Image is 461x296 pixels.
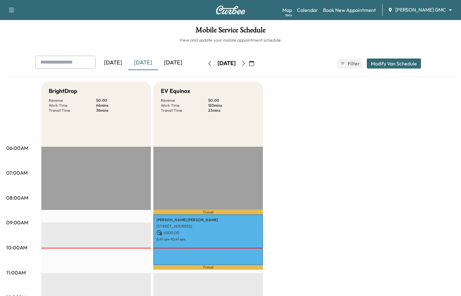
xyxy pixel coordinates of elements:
[6,37,455,43] h6: View and update your mobile appointment schedule.
[395,6,446,13] span: [PERSON_NAME] GMC
[208,103,255,108] p: 120 mins
[96,98,143,103] p: $ 0.00
[285,13,292,18] div: Beta
[348,60,359,67] span: Filter
[49,108,96,113] p: Transit Time
[156,230,260,236] p: USD 0.00
[156,217,260,222] p: [PERSON_NAME] [PERSON_NAME]
[297,6,318,14] a: Calendar
[208,98,255,103] p: $ 0.00
[49,87,77,95] h5: BrightDrop
[153,210,263,214] p: Travel
[6,26,455,37] h1: Mobile Service Schedule
[367,59,421,69] button: Modify Van Schedule
[282,6,292,14] a: MapBeta
[161,98,208,103] p: Revenue
[96,108,143,113] p: 38 mins
[96,103,143,108] p: 66 mins
[161,103,208,108] p: Work Time
[6,169,28,176] p: 07:00AM
[337,59,362,69] button: Filter
[208,108,255,113] p: 23 mins
[98,56,128,70] div: [DATE]
[218,59,236,67] div: [DATE]
[49,103,96,108] p: Work Time
[161,108,208,113] p: Transit Time
[158,56,188,70] div: [DATE]
[128,56,158,70] div: [DATE]
[156,237,260,242] p: 8:41 am - 10:41 am
[6,244,27,251] p: 10:00AM
[6,144,28,152] p: 06:00AM
[49,98,96,103] p: Revenue
[6,219,28,226] p: 09:00AM
[6,194,28,202] p: 08:00AM
[6,269,26,276] p: 11:00AM
[161,87,190,95] h5: EV Equinox
[153,265,263,270] p: Travel
[216,6,246,14] img: Curbee Logo
[323,6,376,14] a: Book New Appointment
[156,224,260,229] p: [STREET_ADDRESS]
